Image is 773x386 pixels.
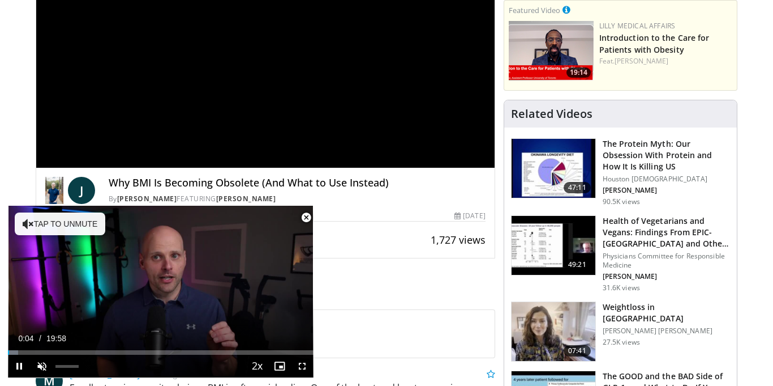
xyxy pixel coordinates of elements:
[8,206,314,378] video-js: Video Player
[511,215,730,292] a: 49:21 Health of Vegetarians and Vegans: Findings From EPIC-[GEOGRAPHIC_DATA] and Othe… Physicians...
[117,194,177,203] a: [PERSON_NAME]
[564,182,591,193] span: 47:11
[566,67,591,78] span: 19:14
[509,21,594,80] img: acc2e291-ced4-4dd5-b17b-d06994da28f3.png.150x105_q85_crop-smart_upscale.png
[454,211,485,221] div: [DATE]
[18,334,33,343] span: 0:04
[603,283,640,292] p: 31.6K views
[564,259,591,270] span: 49:21
[31,355,53,377] button: Unmute
[603,252,730,270] p: Physicians Committee for Responsible Medicine
[8,350,314,355] div: Progress Bar
[46,334,66,343] span: 19:58
[603,326,730,336] p: [PERSON_NAME] [PERSON_NAME]
[509,21,594,80] a: 19:14
[615,56,668,66] a: [PERSON_NAME]
[603,175,730,184] p: Houston [DEMOGRAPHIC_DATA]
[268,355,291,377] button: Enable picture-in-picture mode
[599,32,710,55] a: Introduction to the Care for Patients with Obesity
[216,194,276,203] a: [PERSON_NAME]
[603,138,730,172] h3: The Protein Myth: Our Obsession With Protein and How It Is Killing US
[431,233,486,247] span: 1,727 views
[603,197,640,206] p: 90.5K views
[509,5,560,15] small: Featured Video
[511,138,730,206] a: 47:11 The Protein Myth: Our Obsession With Protein and How It Is Killing US Houston [DEMOGRAPHIC_...
[291,355,314,377] button: Fullscreen
[45,177,63,204] img: Dr. Jordan Rennicke
[512,302,595,361] img: 9983fed1-7565-45be-8934-aef1103ce6e2.150x105_q85_crop-smart_upscale.jpg
[512,216,595,275] img: 606f2b51-b844-428b-aa21-8c0c72d5a896.150x105_q85_crop-smart_upscale.jpg
[599,56,732,66] div: Feat.
[603,338,640,347] p: 27.5K views
[8,355,31,377] button: Pause
[603,302,730,324] h3: Weightloss in [GEOGRAPHIC_DATA]
[564,345,591,357] span: 07:41
[55,365,79,368] div: Volume Level
[68,177,95,204] a: J
[15,213,105,235] button: Tap to unmute
[39,334,41,343] span: /
[109,194,486,204] div: By FEATURING
[109,177,486,189] h4: Why BMI Is Becoming Obsolete (And What to Use Instead)
[511,107,592,121] h4: Related Videos
[603,272,730,281] p: [PERSON_NAME]
[603,186,730,195] p: [PERSON_NAME]
[511,302,730,362] a: 07:41 Weightloss in [GEOGRAPHIC_DATA] [PERSON_NAME] [PERSON_NAME] 27.5K views
[295,206,317,230] button: Close
[512,139,595,198] img: b7b8b05e-5021-418b-a89a-60a270e7cf82.150x105_q85_crop-smart_upscale.jpg
[599,21,676,31] a: Lilly Medical Affairs
[246,355,268,377] button: Playback Rate
[603,215,730,249] h3: Health of Vegetarians and Vegans: Findings From EPIC-[GEOGRAPHIC_DATA] and Othe…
